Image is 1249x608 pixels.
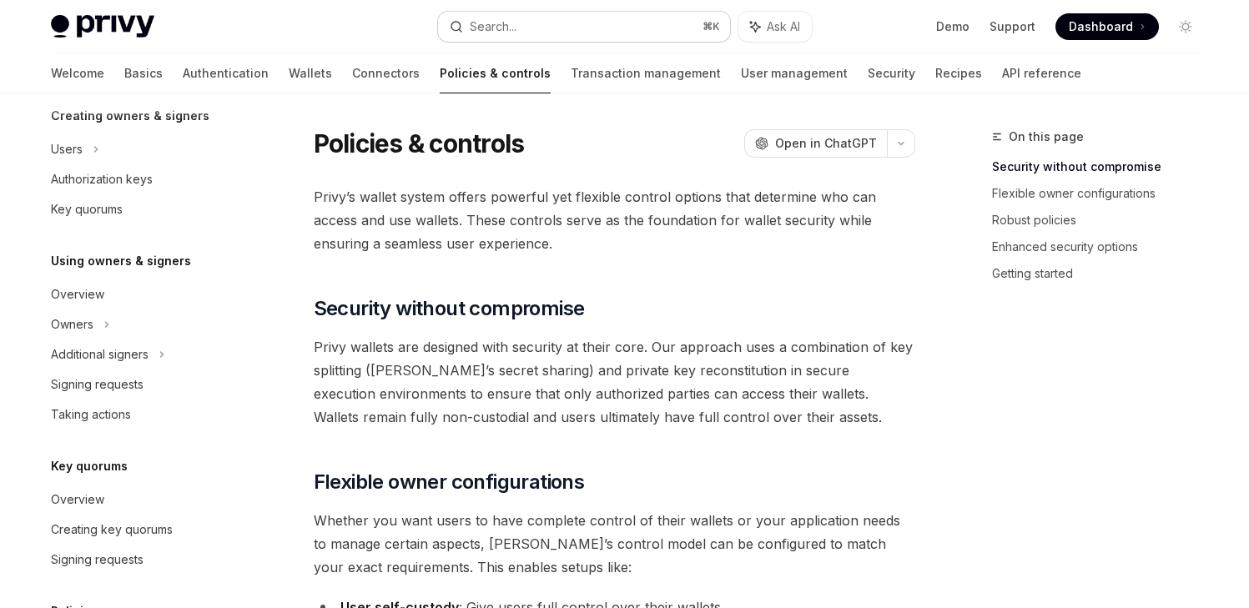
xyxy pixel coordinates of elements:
[992,234,1212,260] a: Enhanced security options
[51,520,173,540] div: Creating key quorums
[51,374,144,394] div: Signing requests
[38,515,251,545] a: Creating key quorums
[51,550,144,570] div: Signing requests
[1172,13,1199,40] button: Toggle dark mode
[51,344,149,364] div: Additional signers
[38,545,251,575] a: Signing requests
[936,18,969,35] a: Demo
[38,164,251,194] a: Authorization keys
[741,53,848,93] a: User management
[51,314,93,334] div: Owners
[352,53,420,93] a: Connectors
[1002,53,1081,93] a: API reference
[992,260,1212,287] a: Getting started
[992,180,1212,207] a: Flexible owner configurations
[1069,18,1133,35] span: Dashboard
[703,20,720,33] span: ⌘ K
[51,456,128,476] h5: Key quorums
[38,279,251,309] a: Overview
[738,12,812,42] button: Ask AI
[38,369,251,399] a: Signing requests
[51,53,104,93] a: Welcome
[775,135,877,152] span: Open in ChatGPT
[744,129,887,158] button: Open in ChatGPT
[314,509,915,579] span: Whether you want users to have complete control of their wallets or your application needs to man...
[992,153,1212,180] a: Security without compromise
[51,169,153,189] div: Authorization keys
[935,53,982,93] a: Recipes
[51,251,191,271] h5: Using owners & signers
[38,485,251,515] a: Overview
[38,194,251,224] a: Key quorums
[289,53,332,93] a: Wallets
[314,295,585,322] span: Security without compromise
[992,207,1212,234] a: Robust policies
[314,469,585,495] span: Flexible owner configurations
[438,12,730,42] button: Search...⌘K
[51,490,104,510] div: Overview
[51,284,104,304] div: Overview
[767,18,800,35] span: Ask AI
[124,53,163,93] a: Basics
[990,18,1035,35] a: Support
[440,53,551,93] a: Policies & controls
[470,17,516,37] div: Search...
[51,199,123,219] div: Key quorums
[314,128,525,158] h1: Policies & controls
[314,335,915,429] span: Privy wallets are designed with security at their core. Our approach uses a combination of key sp...
[1009,127,1084,147] span: On this page
[38,399,251,430] a: Taking actions
[314,185,915,255] span: Privy’s wallet system offers powerful yet flexible control options that determine who can access ...
[51,404,131,425] div: Taking actions
[1055,13,1159,40] a: Dashboard
[571,53,721,93] a: Transaction management
[183,53,269,93] a: Authentication
[868,53,915,93] a: Security
[51,15,154,38] img: light logo
[51,139,83,159] div: Users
